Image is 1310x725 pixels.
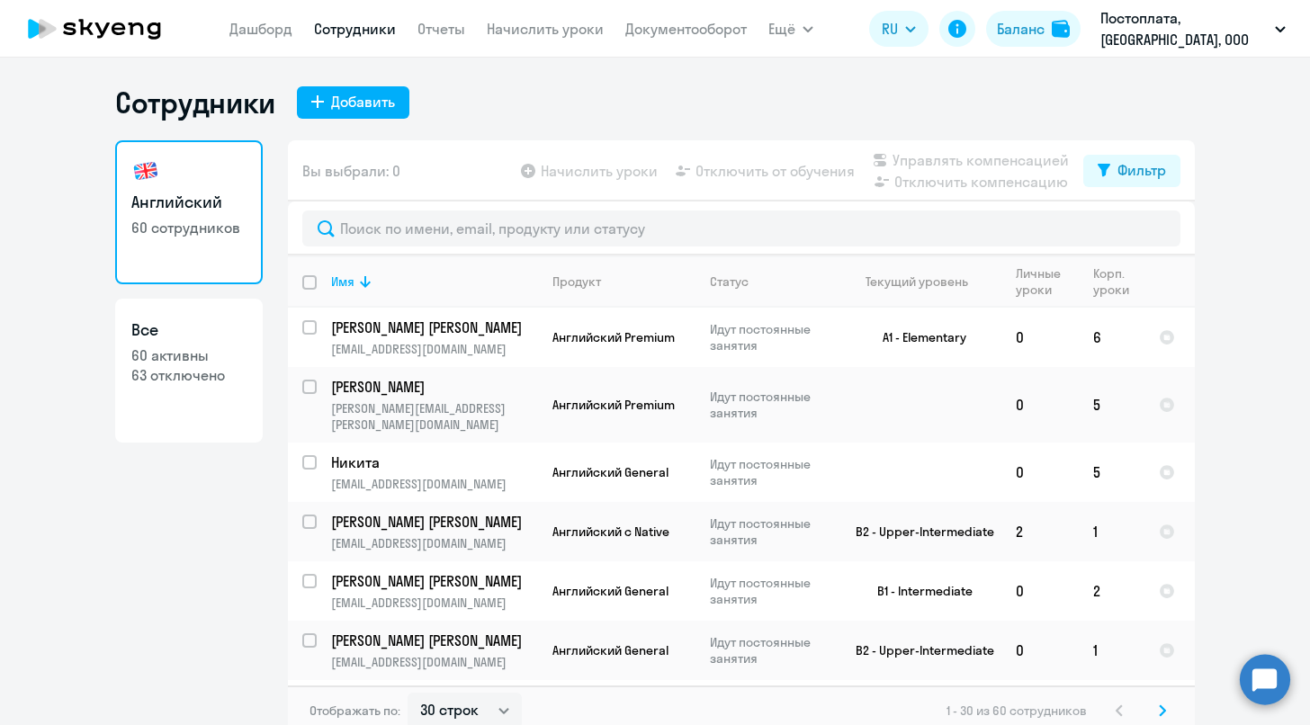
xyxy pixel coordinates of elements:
[1079,308,1144,367] td: 6
[1001,621,1079,680] td: 0
[552,524,669,540] span: Английский с Native
[487,20,604,38] a: Начислить уроки
[331,571,534,591] p: [PERSON_NAME] [PERSON_NAME]
[1079,561,1144,621] td: 2
[131,157,160,185] img: english
[1091,7,1295,50] button: Постоплата, [GEOGRAPHIC_DATA], ООО
[710,575,833,607] p: Идут постоянные занятия
[552,464,668,480] span: Английский General
[710,389,833,421] p: Идут постоянные занятия
[331,452,537,472] a: Никита
[834,561,1001,621] td: B1 - Intermediate
[331,273,537,290] div: Имя
[552,329,675,345] span: Английский Premium
[1117,159,1166,181] div: Фильтр
[417,20,465,38] a: Отчеты
[331,654,537,670] p: [EMAIL_ADDRESS][DOMAIN_NAME]
[131,345,247,365] p: 60 активны
[331,377,534,397] p: [PERSON_NAME]
[834,621,1001,680] td: B2 - Upper-Intermediate
[131,218,247,237] p: 60 сотрудников
[331,452,534,472] p: Никита
[1079,502,1144,561] td: 1
[1001,443,1079,502] td: 0
[848,273,1000,290] div: Текущий уровень
[1001,502,1079,561] td: 2
[768,18,795,40] span: Ещё
[552,583,668,599] span: Английский General
[552,273,601,290] div: Продукт
[947,703,1087,719] span: 1 - 30 из 60 сотрудников
[834,308,1001,367] td: A1 - Elementary
[331,318,534,337] p: [PERSON_NAME] [PERSON_NAME]
[710,515,833,548] p: Идут постоянные занятия
[115,299,263,443] a: Все60 активны63 отключено
[331,631,537,650] a: [PERSON_NAME] [PERSON_NAME]
[115,140,263,284] a: Английский60 сотрудников
[314,20,396,38] a: Сотрудники
[1093,265,1144,298] div: Корп. уроки
[331,273,354,290] div: Имя
[229,20,292,38] a: Дашборд
[331,571,537,591] a: [PERSON_NAME] [PERSON_NAME]
[1079,621,1144,680] td: 1
[302,160,400,182] span: Вы выбрали: 0
[986,11,1081,47] button: Балансbalance
[331,400,537,433] p: [PERSON_NAME][EMAIL_ADDRESS][PERSON_NAME][DOMAIN_NAME]
[882,18,898,40] span: RU
[866,273,968,290] div: Текущий уровень
[331,377,537,397] a: [PERSON_NAME]
[1016,265,1078,298] div: Личные уроки
[331,476,537,492] p: [EMAIL_ADDRESS][DOMAIN_NAME]
[625,20,747,38] a: Документооборот
[1083,155,1180,187] button: Фильтр
[834,502,1001,561] td: B2 - Upper-Intermediate
[310,703,400,719] span: Отображать по:
[710,273,749,290] div: Статус
[710,456,833,488] p: Идут постоянные занятия
[331,91,395,112] div: Добавить
[768,11,813,47] button: Ещё
[331,318,537,337] a: [PERSON_NAME] [PERSON_NAME]
[1079,367,1144,443] td: 5
[552,642,668,658] span: Английский General
[997,18,1045,40] div: Баланс
[552,397,675,413] span: Английский Premium
[1001,561,1079,621] td: 0
[1052,20,1070,38] img: balance
[1001,308,1079,367] td: 0
[710,321,833,354] p: Идут постоянные занятия
[331,341,537,357] p: [EMAIL_ADDRESS][DOMAIN_NAME]
[710,634,833,667] p: Идут постоянные занятия
[131,318,247,342] h3: Все
[869,11,929,47] button: RU
[302,210,1180,246] input: Поиск по имени, email, продукту или статусу
[1001,367,1079,443] td: 0
[131,365,247,385] p: 63 отключено
[115,85,275,121] h1: Сотрудники
[331,512,534,532] p: [PERSON_NAME] [PERSON_NAME]
[331,631,534,650] p: [PERSON_NAME] [PERSON_NAME]
[1079,443,1144,502] td: 5
[297,86,409,119] button: Добавить
[331,512,537,532] a: [PERSON_NAME] [PERSON_NAME]
[331,535,537,551] p: [EMAIL_ADDRESS][DOMAIN_NAME]
[331,595,537,611] p: [EMAIL_ADDRESS][DOMAIN_NAME]
[131,191,247,214] h3: Английский
[1100,7,1268,50] p: Постоплата, [GEOGRAPHIC_DATA], ООО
